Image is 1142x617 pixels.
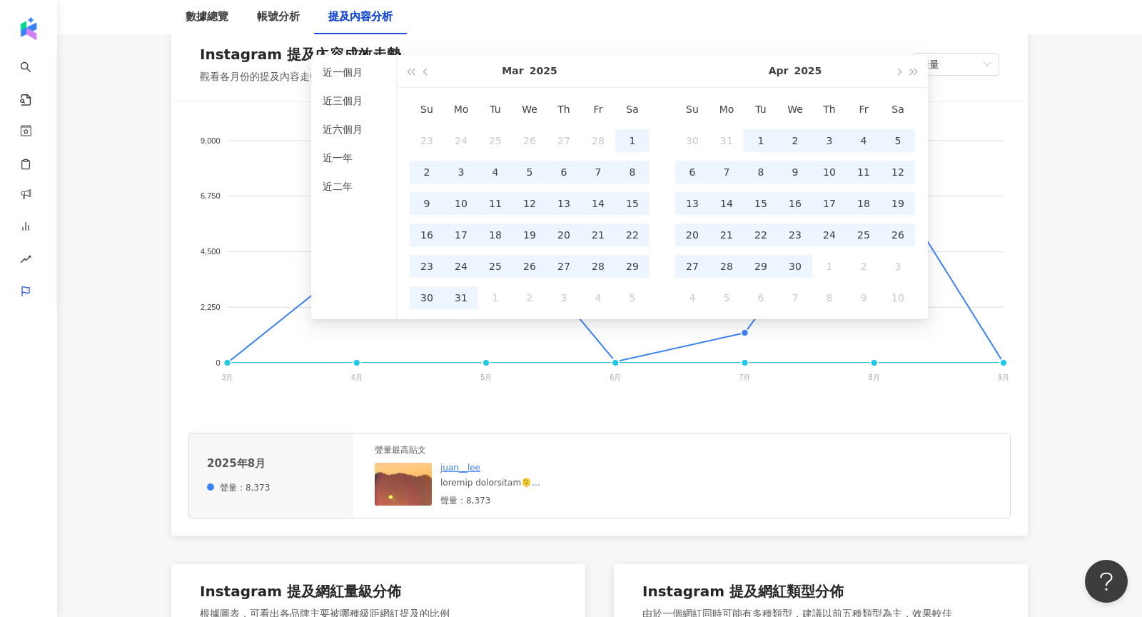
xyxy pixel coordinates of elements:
[615,251,650,282] td: 2025-03-29
[1085,560,1128,603] iframe: Help Scout Beacon - Open
[512,156,547,188] td: 2025-03-05
[744,156,778,188] td: 2025-04-08
[886,161,909,184] div: 12
[709,188,744,219] td: 2025-04-14
[812,125,847,156] td: 2025-04-03
[216,358,220,367] tspan: 0
[812,219,847,251] td: 2025-04-24
[886,255,909,278] div: 3
[621,255,644,278] div: 29
[675,282,709,313] td: 2025-05-04
[581,251,615,282] td: 2025-03-28
[587,286,610,309] div: 4
[547,251,581,282] td: 2025-03-27
[328,9,393,26] div: 提及內容分析
[675,125,709,156] td: 2025-03-30
[681,192,704,215] div: 13
[852,129,875,152] div: 4
[919,54,994,75] span: 聲量
[581,94,615,125] th: Fr
[410,156,444,188] td: 2025-03-02
[478,125,512,156] td: 2025-02-25
[415,224,438,246] div: 16
[552,161,575,184] div: 6
[547,94,581,125] th: Th
[200,70,829,84] div: 觀看各月份的提及內容走勢，點擊節點查看細節 。如選擇單一月份，顯示的是當月至今的數據。(聲量 = 按讚數 + 分享數 + 留言數 + 觀看數)
[615,156,650,188] td: 2025-03-08
[818,286,841,309] div: 8
[207,457,266,471] div: 2025年8月
[818,129,841,152] div: 3
[642,581,844,601] div: Instagram 提及網紅類型分佈
[444,125,478,156] td: 2025-02-24
[410,188,444,219] td: 2025-03-09
[847,156,881,188] td: 2025-04-11
[484,286,507,309] div: 1
[502,55,523,87] button: Mar
[375,463,517,606] img: post-image
[852,192,875,215] div: 18
[749,224,772,246] div: 22
[581,125,615,156] td: 2025-02-28
[512,125,547,156] td: 2025-02-26
[621,224,644,246] div: 22
[784,129,807,152] div: 2
[852,224,875,246] div: 25
[778,125,812,156] td: 2025-04-02
[450,286,473,309] div: 31
[778,94,812,125] th: We
[484,161,507,184] div: 4
[552,192,575,215] div: 13
[615,219,650,251] td: 2025-03-22
[847,125,881,156] td: 2025-04-04
[852,286,875,309] div: 9
[852,161,875,184] div: 11
[478,251,512,282] td: 2025-03-25
[581,188,615,219] td: 2025-03-14
[812,282,847,313] td: 2025-05-08
[415,161,438,184] div: 2
[778,251,812,282] td: 2025-04-30
[581,219,615,251] td: 2025-03-21
[484,255,507,278] div: 25
[512,188,547,219] td: 2025-03-12
[812,188,847,219] td: 2025-04-17
[709,125,744,156] td: 2025-03-31
[715,255,738,278] div: 28
[610,373,621,381] tspan: 6月
[709,94,744,125] th: Mo
[20,245,31,277] span: rise
[744,94,778,125] th: Tu
[881,251,915,282] td: 2025-05-03
[812,94,847,125] th: Th
[749,286,772,309] div: 6
[317,175,390,198] li: 近二年
[615,94,650,125] th: Sa
[847,282,881,313] td: 2025-05-09
[17,17,40,40] img: logo icon
[415,129,438,152] div: 23
[518,161,541,184] div: 5
[547,156,581,188] td: 2025-03-06
[615,125,650,156] td: 2025-03-01
[547,188,581,219] td: 2025-03-13
[886,224,909,246] div: 26
[749,129,772,152] div: 1
[675,219,709,251] td: 2025-04-20
[749,255,772,278] div: 29
[512,251,547,282] td: 2025-03-26
[547,125,581,156] td: 2025-02-27
[709,219,744,251] td: 2025-04-21
[440,477,655,489] div: loremip dolorsitam🫠 consec、ad、el seddoeiu、te、in utlaboreetdolor(╯°M°）╯ aliq enimadminimv！ quis95n...
[415,255,438,278] div: 23
[587,161,610,184] div: 7
[769,55,789,87] button: Apr
[552,224,575,246] div: 20
[784,224,807,246] div: 23
[581,156,615,188] td: 2025-03-07
[778,282,812,313] td: 2025-05-07
[207,482,270,494] div: 聲量：8,373
[681,224,704,246] div: 20
[869,373,880,381] tspan: 8月
[444,251,478,282] td: 2025-03-24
